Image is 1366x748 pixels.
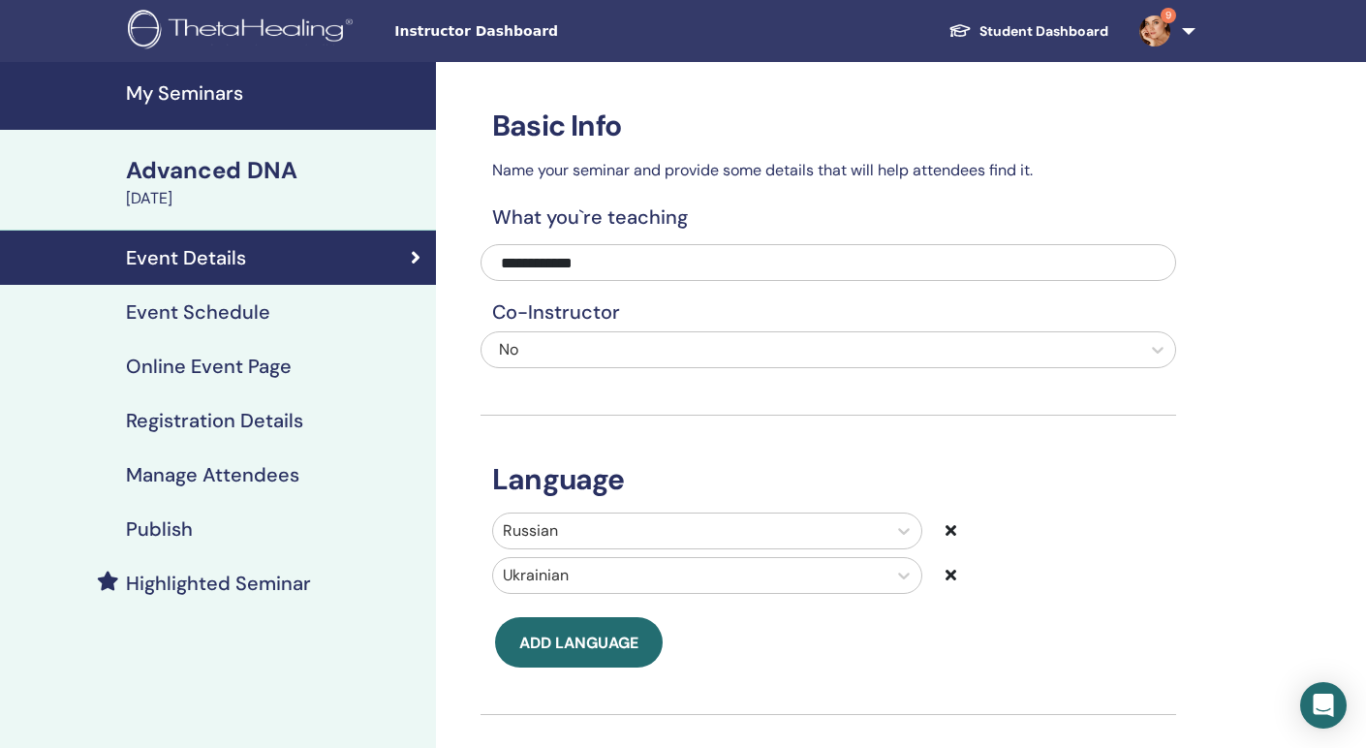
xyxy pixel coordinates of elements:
[481,159,1176,182] p: Name your seminar and provide some details that will help attendees find it.
[481,205,1176,229] h4: What you`re teaching
[114,154,436,210] a: Advanced DNA[DATE]
[126,154,424,187] div: Advanced DNA
[499,339,518,359] span: No
[128,10,359,53] img: logo.png
[126,187,424,210] div: [DATE]
[933,14,1124,49] a: Student Dashboard
[948,22,972,39] img: graduation-cap-white.svg
[126,572,311,595] h4: Highlighted Seminar
[126,246,246,269] h4: Event Details
[519,633,638,653] span: Add language
[126,409,303,432] h4: Registration Details
[1139,16,1170,47] img: default.jpg
[1161,8,1176,23] span: 9
[394,21,685,42] span: Instructor Dashboard
[1300,682,1347,729] div: Open Intercom Messenger
[126,463,299,486] h4: Manage Attendees
[126,81,424,105] h4: My Seminars
[481,462,1176,497] h3: Language
[126,300,270,324] h4: Event Schedule
[495,617,663,668] button: Add language
[126,355,292,378] h4: Online Event Page
[126,517,193,541] h4: Publish
[481,300,1176,324] h4: Co-Instructor
[481,109,1176,143] h3: Basic Info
